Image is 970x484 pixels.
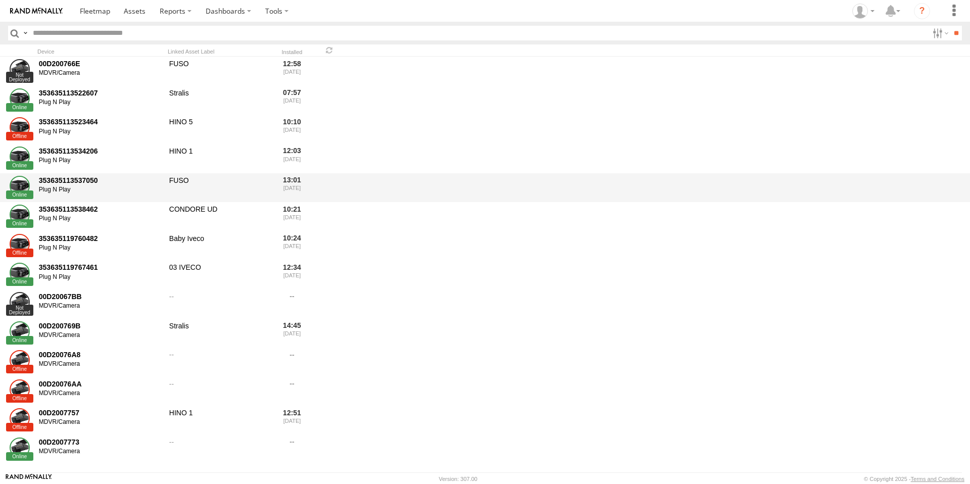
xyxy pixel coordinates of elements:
div: 353635113534206 [39,147,162,156]
div: MDVR/Camera [39,448,162,456]
div: 353635119767461 [39,263,162,272]
div: FUSO [168,174,269,202]
div: Stralis [168,320,269,347]
div: Plug N Play [39,273,162,281]
div: 12:34 [DATE] [273,262,311,289]
div: Version: 307.00 [439,476,477,482]
label: Search Query [21,26,29,40]
div: 12:03 [DATE] [273,145,311,172]
div: CONDORE UD [168,203,269,230]
div: Plug N Play [39,244,162,252]
div: Device [37,48,164,55]
div: Baby Iveco [168,232,269,260]
div: © Copyright 2025 - [864,476,964,482]
div: MDVR/Camera [39,390,162,398]
a: Terms and Conditions [911,476,964,482]
div: 10:10 [DATE] [273,116,311,143]
div: Stralis [168,87,269,114]
div: Plug N Play [39,157,162,165]
div: MDVR/Camera [39,302,162,310]
div: FUSO [168,58,269,85]
div: MDVR/Camera [39,331,162,340]
div: 07:57 [DATE] [273,87,311,114]
div: 10:21 [DATE] [273,203,311,230]
div: 353635113522607 [39,88,162,98]
div: HINO 1 [168,407,269,434]
div: 03 IVECO [168,262,269,289]
div: Plug N Play [39,215,162,223]
div: Plug N Play [39,99,162,107]
div: 12:58 [DATE] [273,58,311,85]
div: MDVR/Camera [39,360,162,368]
div: MDVR/Camera [39,418,162,426]
div: 00D2007773 [39,438,162,447]
div: 00D20076A8 [39,350,162,359]
div: 00D20076AA [39,379,162,389]
div: 00D200769B [39,321,162,330]
div: 00D2007757 [39,408,162,417]
div: 13:01 [DATE] [273,174,311,202]
div: 12:51 [DATE] [273,407,311,434]
div: Danielle Humble [849,4,878,19]
i: ? [914,3,930,19]
div: 353635119760482 [39,234,162,243]
div: Installed [273,50,311,55]
div: Plug N Play [39,128,162,136]
div: MDVR/Camera [39,69,162,77]
div: 353635113537050 [39,176,162,185]
div: HINO 5 [168,116,269,143]
img: rand-logo.svg [10,8,63,15]
div: HINO 1 [168,145,269,172]
div: 10:24 [DATE] [273,232,311,260]
span: Refresh [323,45,335,55]
div: 14:45 [DATE] [273,320,311,347]
div: 00D20067BB [39,292,162,301]
label: Search Filter Options [929,26,950,40]
a: Visit our Website [6,474,52,484]
div: Linked Asset Label [168,48,269,55]
div: Plug N Play [39,186,162,194]
div: 00D200766E [39,59,162,68]
div: 353635113538462 [39,205,162,214]
div: 353635113523464 [39,117,162,126]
